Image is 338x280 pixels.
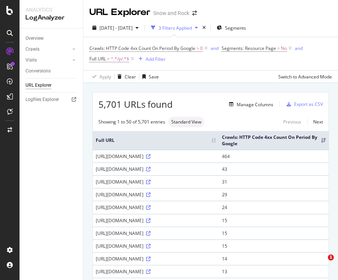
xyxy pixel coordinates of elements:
div: [URL][DOMAIN_NAME] [96,230,216,236]
div: neutral label [168,117,204,127]
div: [URL][DOMAIN_NAME] [96,256,216,262]
div: [URL][DOMAIN_NAME] [96,204,216,211]
td: 13 [219,265,329,278]
div: and [211,45,219,51]
div: URL Explorer [89,6,150,19]
button: Apply [89,71,111,83]
div: Conversions [26,67,51,75]
div: Logfiles Explorer [26,96,59,104]
span: 5,701 URLs found [98,98,173,111]
div: Showing 1 to 50 of 5,701 entries [98,119,165,125]
div: [URL][DOMAIN_NAME] [96,179,216,185]
a: URL Explorer [26,81,78,89]
div: Visits [26,56,37,64]
div: Analytics [26,6,77,14]
a: Logfiles Explorer [26,96,78,104]
div: [URL][DOMAIN_NAME] [96,243,216,249]
div: Snow and Rock [153,9,189,17]
a: Conversions [26,67,78,75]
div: Overview [26,35,44,42]
button: Segments [214,22,249,34]
div: times [201,24,207,32]
div: URL Explorer [26,81,51,89]
td: 464 [219,150,329,163]
div: Add Filter [146,56,166,62]
td: 29 [219,188,329,201]
div: 3 Filters Applied [158,25,192,31]
button: Export as CSV [284,98,323,110]
div: [URL][DOMAIN_NAME] [96,191,216,198]
a: Visits [26,56,70,64]
div: Clear [125,74,136,80]
button: Clear [115,71,136,83]
div: Apply [100,74,111,80]
td: 31 [219,175,329,188]
a: Next [307,116,323,127]
span: 1 [328,254,334,260]
button: Add Filter [136,54,166,63]
span: Segments: Resource Page [222,45,276,51]
td: 43 [219,163,329,175]
div: Save [149,74,159,80]
td: 14 [219,252,329,265]
button: 3 Filters Applied [148,22,201,34]
span: Segments [225,25,246,31]
button: and [211,45,219,52]
button: Manage Columns [226,100,273,109]
button: [DATE] - [DATE] [89,22,142,34]
button: Save [139,71,159,83]
div: Manage Columns [237,101,273,108]
td: 24 [219,201,329,214]
div: LogAnalyzer [26,14,77,22]
a: Crawls [26,45,70,53]
div: Export as CSV [294,101,323,107]
button: and [295,45,303,52]
div: arrow-right-arrow-left [192,11,197,16]
span: Crawls: HTTP Code 4xx Count On Period By Google [89,45,195,51]
div: [URL][DOMAIN_NAME] [96,153,216,160]
a: Overview [26,35,78,42]
span: [DATE] - [DATE] [100,25,133,31]
td: 15 [219,227,329,239]
div: Switch to Advanced Mode [278,74,332,80]
span: ≠ [107,56,110,62]
div: [URL][DOMAIN_NAME] [96,217,216,224]
span: Full URL [89,56,106,62]
span: > [196,45,199,51]
th: Crawls: HTTP Code 4xx Count On Period By Google: activate to sort column ascending [219,131,329,150]
td: 15 [219,239,329,252]
div: Crawls [26,45,39,53]
th: Full URL: activate to sort column ascending [93,131,219,150]
button: Switch to Advanced Mode [275,71,332,83]
span: Standard View [171,120,201,124]
iframe: Intercom live chat [312,254,330,272]
div: [URL][DOMAIN_NAME] [96,268,216,275]
span: = [277,45,280,51]
span: No [281,43,287,54]
span: 0 [200,43,203,54]
div: and [295,45,303,51]
div: [URL][DOMAIN_NAME] [96,166,216,172]
td: 15 [219,214,329,227]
